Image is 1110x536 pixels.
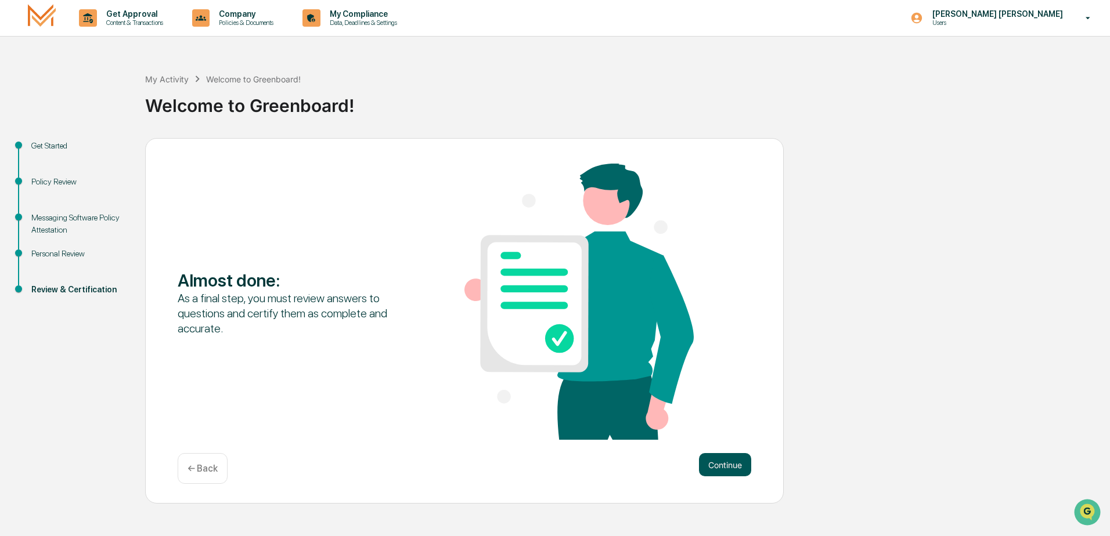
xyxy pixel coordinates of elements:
div: We're available if you need us! [39,100,147,110]
a: 🖐️Preclearance [7,142,80,162]
div: 🖐️ [12,147,21,157]
img: Almost done [464,164,694,440]
span: Data Lookup [23,168,73,180]
p: Policies & Documents [210,19,279,27]
button: Start new chat [197,92,211,106]
p: How can we help? [12,24,211,43]
button: Continue [699,453,751,476]
img: 1746055101610-c473b297-6a78-478c-a979-82029cc54cd1 [12,89,33,110]
p: Data, Deadlines & Settings [320,19,403,27]
div: Messaging Software Policy Attestation [31,212,127,236]
div: Welcome to Greenboard! [206,74,301,84]
span: Pylon [116,197,140,205]
div: Personal Review [31,248,127,260]
p: Get Approval [97,9,169,19]
div: Get Started [31,140,127,152]
div: Almost done : [178,270,407,291]
div: Welcome to Greenboard! [145,86,1104,116]
a: 🗄️Attestations [80,142,149,162]
a: Powered byPylon [82,196,140,205]
div: 🔎 [12,169,21,179]
p: Company [210,9,279,19]
p: ← Back [188,463,218,474]
div: My Activity [145,74,189,84]
div: 🗄️ [84,147,93,157]
span: Preclearance [23,146,75,158]
div: Policy Review [31,176,127,188]
a: 🔎Data Lookup [7,164,78,184]
img: logo [28,4,56,31]
p: Content & Transactions [97,19,169,27]
p: Users [923,19,1037,27]
p: [PERSON_NAME] [PERSON_NAME] [923,9,1069,19]
div: Start new chat [39,89,190,100]
iframe: Open customer support [1073,498,1104,529]
p: My Compliance [320,9,403,19]
div: Review & Certification [31,284,127,296]
div: As a final step, you must review answers to questions and certify them as complete and accurate. [178,291,407,336]
span: Attestations [96,146,144,158]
